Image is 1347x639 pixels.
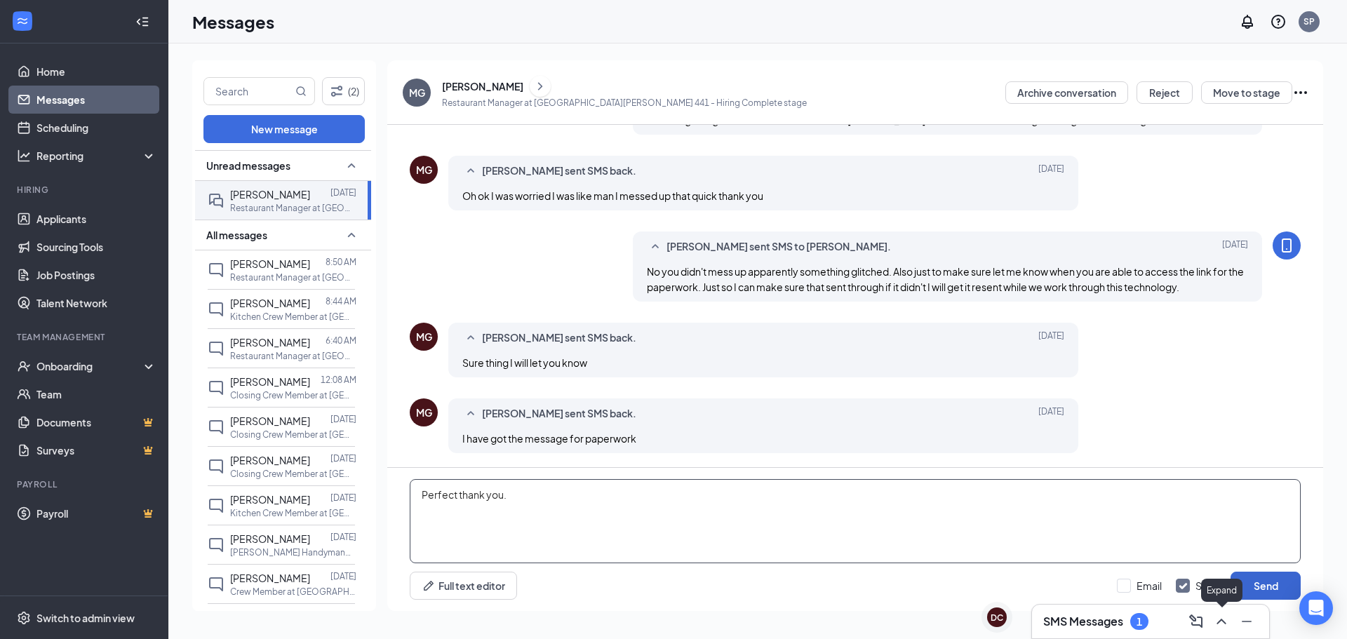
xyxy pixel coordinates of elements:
[36,114,156,142] a: Scheduling
[343,227,360,243] svg: SmallChevronUp
[230,454,310,466] span: [PERSON_NAME]
[462,163,479,180] svg: SmallChevronUp
[1299,591,1333,625] div: Open Intercom Messenger
[230,188,310,201] span: [PERSON_NAME]
[1213,613,1230,630] svg: ChevronUp
[343,157,360,174] svg: SmallChevronUp
[326,295,356,307] p: 8:44 AM
[1005,81,1128,104] button: Archive conversation
[230,586,356,598] p: Crew Member at [GEOGRAPHIC_DATA] [PERSON_NAME] - Hwy 441
[482,405,636,422] span: [PERSON_NAME] sent SMS back.
[206,228,267,242] span: All messages
[230,257,310,270] span: [PERSON_NAME]
[208,576,224,593] svg: ChatInactive
[1137,616,1142,628] div: 1
[36,289,156,317] a: Talent Network
[1222,238,1248,255] span: [DATE]
[666,238,891,255] span: [PERSON_NAME] sent SMS to [PERSON_NAME].
[208,458,224,475] svg: ChatInactive
[208,301,224,318] svg: ChatInactive
[1185,610,1207,633] button: ComposeMessage
[1292,84,1309,101] svg: Ellipses
[416,405,432,419] div: MG
[330,531,356,543] p: [DATE]
[36,359,145,373] div: Onboarding
[326,256,356,268] p: 8:50 AM
[17,611,31,625] svg: Settings
[36,233,156,261] a: Sourcing Tools
[330,187,356,199] p: [DATE]
[1137,81,1193,104] button: Reject
[206,159,290,173] span: Unread messages
[330,452,356,464] p: [DATE]
[36,380,156,408] a: Team
[330,570,356,582] p: [DATE]
[991,612,1003,624] div: DC
[410,572,517,600] button: Full text editorPen
[1038,405,1064,422] span: [DATE]
[17,478,154,490] div: Payroll
[204,78,293,105] input: Search
[17,149,31,163] svg: Analysis
[330,492,356,504] p: [DATE]
[1038,163,1064,180] span: [DATE]
[409,86,425,100] div: MG
[482,330,636,347] span: [PERSON_NAME] sent SMS back.
[230,389,356,401] p: Closing Crew Member at [GEOGRAPHIC_DATA] [PERSON_NAME] - Hwy 441
[1278,237,1295,254] svg: MobileSms
[422,579,436,593] svg: Pen
[330,413,356,425] p: [DATE]
[208,497,224,514] svg: ChatInactive
[647,238,664,255] svg: SmallChevronUp
[295,86,307,97] svg: MagnifyingGlass
[230,375,310,388] span: [PERSON_NAME]
[1201,579,1242,602] div: Expand
[530,76,551,97] button: ChevronRight
[230,297,310,309] span: [PERSON_NAME]
[203,115,365,143] button: New message
[36,149,157,163] div: Reporting
[230,468,356,480] p: Closing Crew Member at [GEOGRAPHIC_DATA] [PERSON_NAME] - Hwy 441
[1304,15,1315,27] div: SP
[410,479,1301,563] textarea: Perfect thank you.
[1188,613,1205,630] svg: ComposeMessage
[647,265,1244,293] span: No you didn't mess up apparently something glitched. Also just to make sure let me know when you ...
[15,14,29,28] svg: WorkstreamLogo
[230,336,310,349] span: [PERSON_NAME]
[462,405,479,422] svg: SmallChevronUp
[1210,610,1233,633] button: ChevronUp
[230,350,356,362] p: Restaurant Manager at [GEOGRAPHIC_DATA] [PERSON_NAME][GEOGRAPHIC_DATA] 441
[230,271,356,283] p: Restaurant Manager at [GEOGRAPHIC_DATA] [PERSON_NAME][GEOGRAPHIC_DATA] 441
[17,331,154,343] div: Team Management
[462,432,636,445] span: I have got the message for paperwork
[208,262,224,278] svg: ChatInactive
[36,58,156,86] a: Home
[462,356,587,369] span: Sure thing I will let you know
[230,507,356,519] p: Kitchen Crew Member at [GEOGRAPHIC_DATA] [PERSON_NAME] - Hwy 441
[230,202,356,214] p: Restaurant Manager at [GEOGRAPHIC_DATA] [PERSON_NAME][GEOGRAPHIC_DATA] 441
[416,163,432,177] div: MG
[442,79,523,93] div: [PERSON_NAME]
[1235,610,1258,633] button: Minimize
[208,340,224,357] svg: ChatInactive
[462,189,763,202] span: Oh ok I was worried I was like man I messed up that quick thank you
[442,97,807,109] p: Restaurant Manager at [GEOGRAPHIC_DATA][PERSON_NAME] 441 - Hiring Complete stage
[36,499,156,527] a: PayrollCrown
[230,429,356,440] p: Closing Crew Member at [GEOGRAPHIC_DATA] [PERSON_NAME] - Hwy 441
[416,330,432,344] div: MG
[482,163,636,180] span: [PERSON_NAME] sent SMS back.
[36,611,135,625] div: Switch to admin view
[321,374,356,386] p: 12:08 AM
[230,311,356,323] p: Kitchen Crew Member at [GEOGRAPHIC_DATA] [PERSON_NAME] - Hwy 441
[462,330,479,347] svg: SmallChevronUp
[1043,614,1123,629] h3: SMS Messages
[17,184,154,196] div: Hiring
[208,192,224,209] svg: DoubleChat
[17,359,31,373] svg: UserCheck
[230,572,310,584] span: [PERSON_NAME]
[230,415,310,427] span: [PERSON_NAME]
[36,205,156,233] a: Applicants
[208,537,224,553] svg: ChatInactive
[1231,572,1301,600] button: Send
[1038,330,1064,347] span: [DATE]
